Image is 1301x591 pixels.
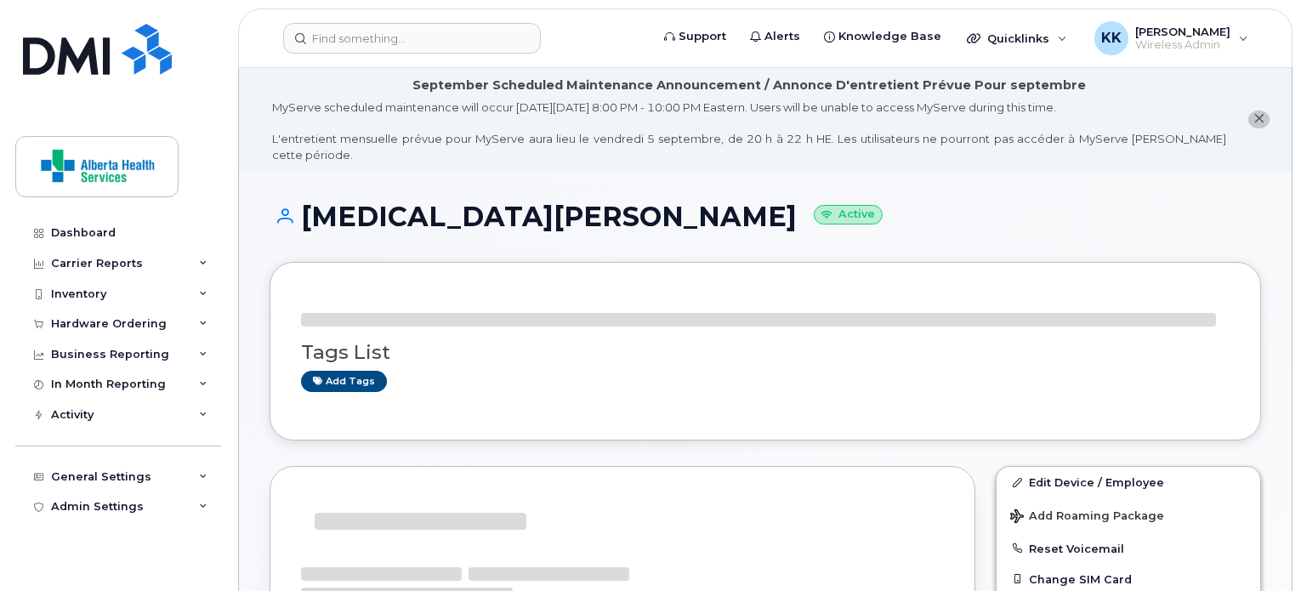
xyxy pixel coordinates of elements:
[997,497,1260,532] button: Add Roaming Package
[997,467,1260,497] a: Edit Device / Employee
[301,371,387,392] a: Add tags
[1248,111,1270,128] button: close notification
[270,202,1261,231] h1: [MEDICAL_DATA][PERSON_NAME]
[1010,509,1164,526] span: Add Roaming Package
[301,342,1230,363] h3: Tags List
[412,77,1086,94] div: September Scheduled Maintenance Announcement / Annonce D'entretient Prévue Pour septembre
[997,533,1260,564] button: Reset Voicemail
[814,205,883,224] small: Active
[272,99,1226,162] div: MyServe scheduled maintenance will occur [DATE][DATE] 8:00 PM - 10:00 PM Eastern. Users will be u...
